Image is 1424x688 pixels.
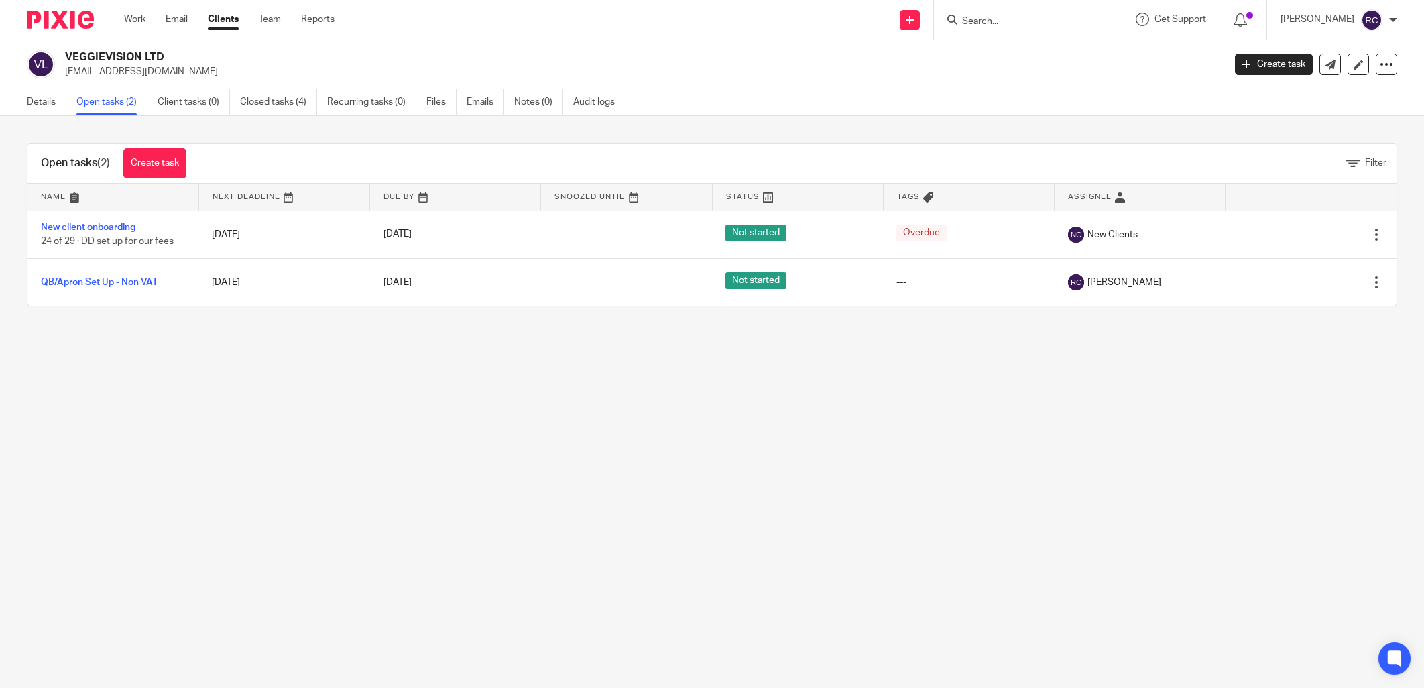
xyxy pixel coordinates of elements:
[27,50,55,78] img: svg%3E
[65,50,985,64] h2: VEGGIEVISION LTD
[97,158,110,168] span: (2)
[301,13,335,26] a: Reports
[726,193,760,200] span: Status
[41,156,110,170] h1: Open tasks
[259,13,281,26] a: Team
[208,13,239,26] a: Clients
[514,89,563,115] a: Notes (0)
[725,225,786,241] span: Not started
[573,89,625,115] a: Audit logs
[896,225,947,241] span: Overdue
[327,89,416,115] a: Recurring tasks (0)
[27,11,94,29] img: Pixie
[158,89,230,115] a: Client tasks (0)
[198,258,369,306] td: [DATE]
[198,211,369,258] td: [DATE]
[1235,54,1313,75] a: Create task
[1154,15,1206,24] span: Get Support
[124,13,145,26] a: Work
[1361,9,1382,31] img: svg%3E
[725,272,786,289] span: Not started
[467,89,504,115] a: Emails
[65,65,1215,78] p: [EMAIL_ADDRESS][DOMAIN_NAME]
[1365,158,1386,168] span: Filter
[383,230,412,239] span: [DATE]
[166,13,188,26] a: Email
[1068,227,1084,243] img: svg%3E
[961,16,1081,28] input: Search
[1087,276,1161,289] span: [PERSON_NAME]
[1087,228,1138,241] span: New Clients
[76,89,147,115] a: Open tasks (2)
[123,148,186,178] a: Create task
[41,223,135,232] a: New client onboarding
[897,193,920,200] span: Tags
[240,89,317,115] a: Closed tasks (4)
[426,89,457,115] a: Files
[554,193,625,200] span: Snoozed Until
[383,278,412,287] span: [DATE]
[41,278,158,287] a: QB/Apron Set Up - Non VAT
[896,276,1041,289] div: ---
[27,89,66,115] a: Details
[1281,13,1354,26] p: [PERSON_NAME]
[1068,274,1084,290] img: svg%3E
[41,237,174,246] span: 24 of 29 · DD set up for our fees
